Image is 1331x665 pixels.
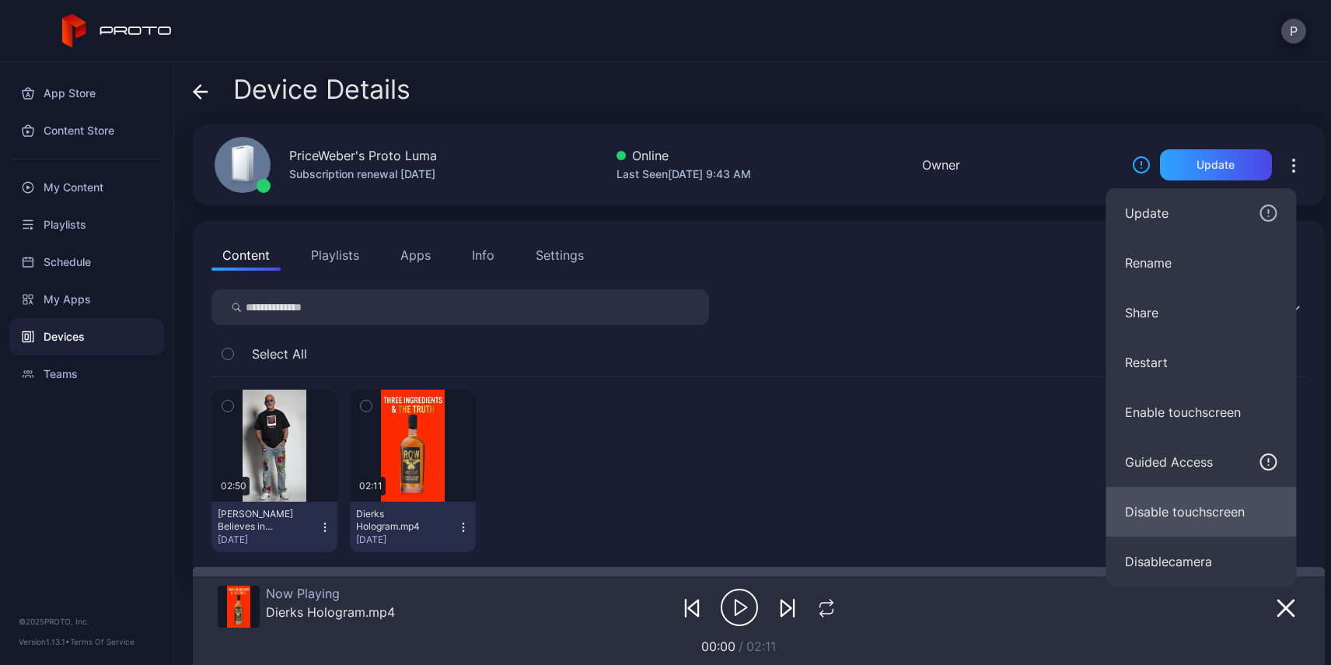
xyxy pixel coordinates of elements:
[1106,288,1297,338] button: Share
[1106,188,1297,238] button: Update
[9,206,164,243] a: Playlists
[9,75,164,112] a: App Store
[211,240,281,271] button: Content
[472,246,494,264] div: Info
[70,637,134,646] a: Terms Of Service
[350,502,476,552] button: Dierks Hologram.mp4[DATE]
[525,240,595,271] button: Settings
[266,604,395,620] div: Dierks Hologram.mp4
[289,165,437,184] div: Subscription renewal [DATE]
[1106,487,1297,537] button: Disable touchscreen
[1106,338,1297,387] button: Restart
[9,243,164,281] a: Schedule
[701,639,735,654] span: 00:00
[211,502,337,552] button: [PERSON_NAME] Believes in Proto.mp4[DATE]
[356,508,442,533] div: Dierks Hologram.mp4
[1106,437,1297,487] button: Guided Access
[1125,204,1278,222] div: Update
[9,169,164,206] a: My Content
[390,240,442,271] button: Apps
[1106,238,1297,288] button: Rename
[19,615,155,628] div: © 2025 PROTO, Inc.
[266,586,395,601] div: Now Playing
[617,146,751,165] div: Online
[9,281,164,318] a: My Apps
[289,146,437,165] div: PriceWeber's Proto Luma
[536,246,584,264] div: Settings
[9,112,164,149] a: Content Store
[9,318,164,355] a: Devices
[1281,19,1306,44] button: P
[922,156,960,174] div: Owner
[1160,149,1272,180] button: Update
[739,639,743,654] span: /
[218,508,303,533] div: Howie Mandel Believes in Proto.mp4
[461,240,505,271] button: Info
[746,639,776,654] span: 02:11
[1106,387,1297,437] button: Enable touchscreen
[1197,159,1235,171] div: Update
[19,637,70,646] span: Version 1.13.1 •
[1106,537,1297,586] button: Disablecamera
[252,345,307,363] span: Select All
[1125,453,1213,471] div: Guided Access
[218,534,319,546] div: [DATE]
[300,240,370,271] button: Playlists
[233,75,410,104] span: Device Details
[356,534,457,546] div: [DATE]
[617,165,751,184] div: Last Seen [DATE] 9:43 AM
[9,355,164,393] a: Teams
